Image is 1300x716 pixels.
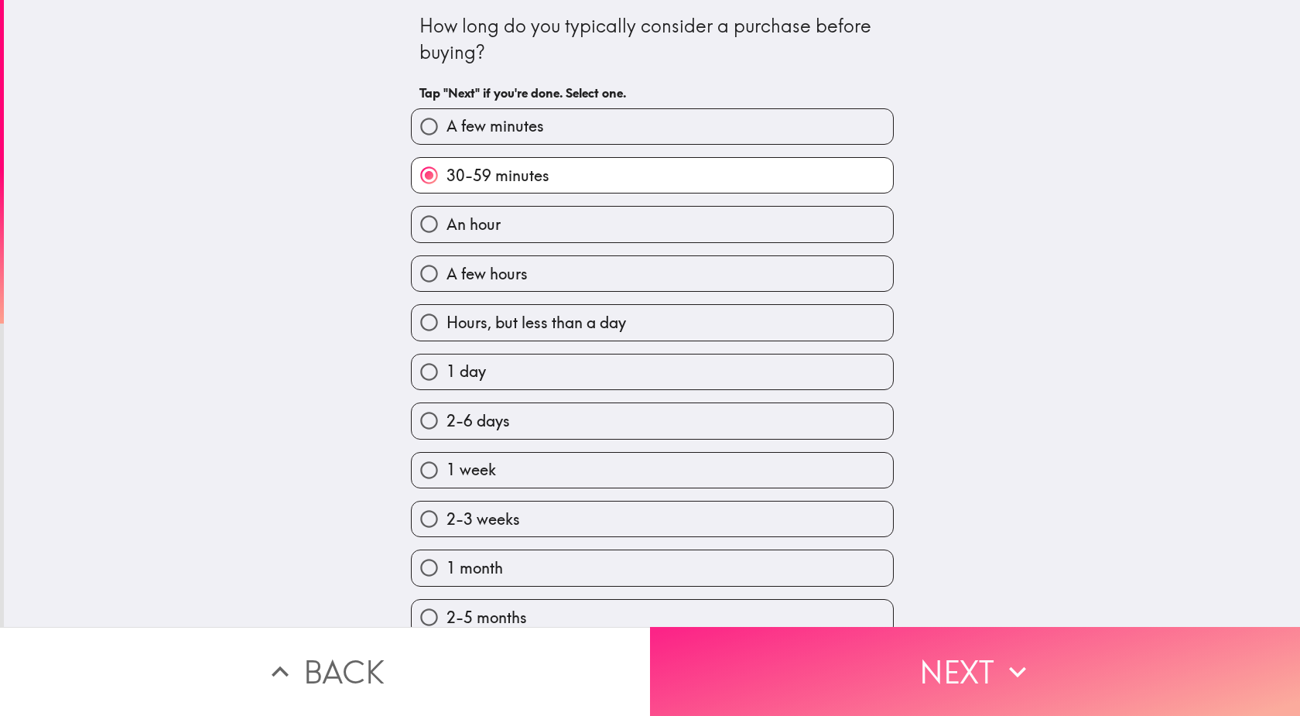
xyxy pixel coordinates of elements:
span: A few minutes [446,115,544,137]
span: A few hours [446,263,528,285]
span: 2-6 days [446,410,510,432]
button: 2-5 months [412,600,893,635]
span: 2-5 months [446,607,527,629]
h6: Tap "Next" if you're done. Select one. [419,84,885,101]
div: How long do you typically consider a purchase before buying? [419,13,885,65]
button: A few minutes [412,109,893,144]
button: 30-59 minutes [412,158,893,193]
span: 2-3 weeks [446,509,520,530]
button: 2-3 weeks [412,502,893,536]
span: 30-59 minutes [446,165,549,187]
button: 1 day [412,355,893,389]
button: Next [650,627,1300,716]
button: 2-6 days [412,403,893,438]
button: Hours, but less than a day [412,305,893,340]
span: 1 month [446,557,503,579]
button: A few hours [412,256,893,291]
span: 1 week [446,459,496,481]
button: 1 month [412,550,893,585]
span: Hours, but less than a day [446,312,626,334]
span: 1 day [446,361,486,382]
button: 1 week [412,453,893,488]
button: An hour [412,207,893,242]
span: An hour [446,214,501,235]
